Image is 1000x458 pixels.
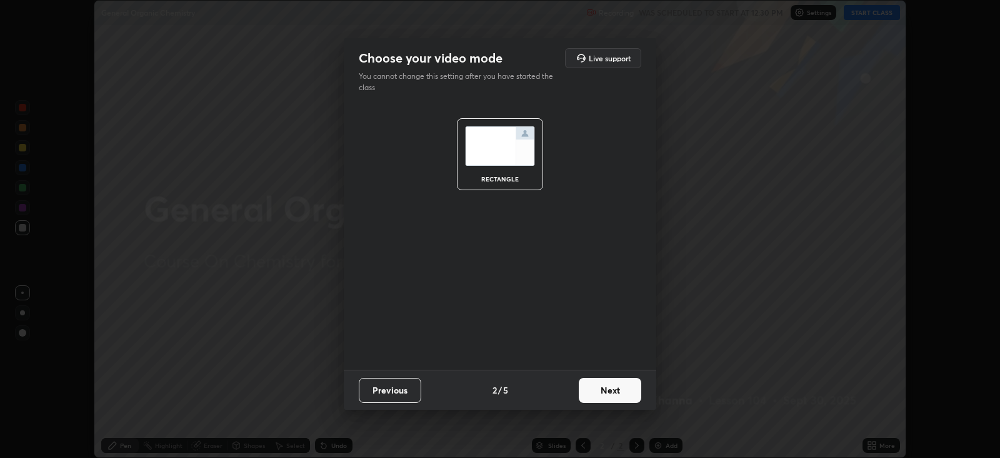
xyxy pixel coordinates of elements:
[589,54,631,62] h5: Live support
[492,384,497,397] h4: 2
[465,126,535,166] img: normalScreenIcon.ae25ed63.svg
[503,384,508,397] h4: 5
[498,384,502,397] h4: /
[359,50,502,66] h2: Choose your video mode
[359,378,421,403] button: Previous
[579,378,641,403] button: Next
[475,176,525,182] div: rectangle
[359,71,561,93] p: You cannot change this setting after you have started the class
